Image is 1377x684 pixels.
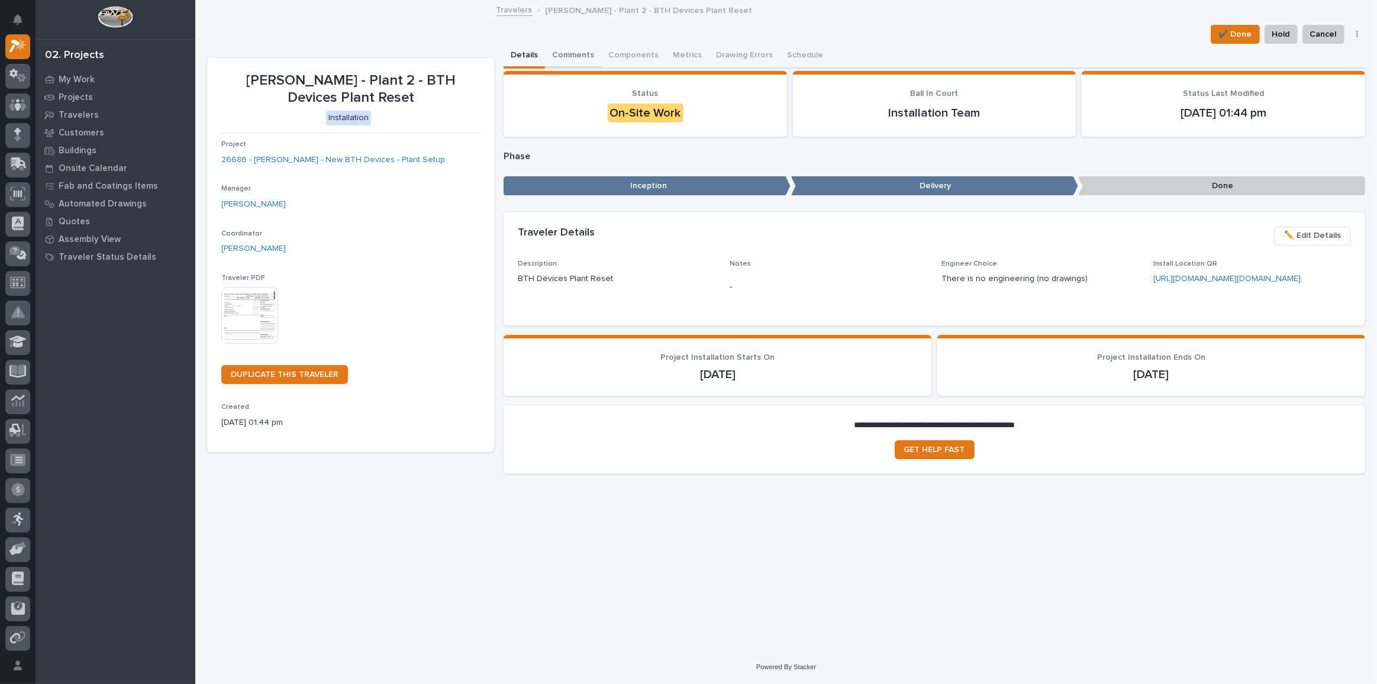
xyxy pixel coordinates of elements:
a: [URL][DOMAIN_NAME][DOMAIN_NAME] [1153,275,1301,283]
p: [DATE] 01:44 pm [1096,106,1351,120]
span: Coordinator [221,230,262,237]
div: 02. Projects [45,49,104,62]
span: Project Installation Starts On [660,353,775,362]
span: Status Last Modified [1183,89,1264,98]
p: Assembly View [59,234,121,245]
div: On-Site Work [608,104,683,122]
a: 26686 - [PERSON_NAME] - New BTH Devices - Plant Setup [221,154,445,166]
button: Metrics [666,44,709,69]
button: Drawing Errors [709,44,780,69]
span: GET HELP FAST [904,446,965,454]
p: - [730,281,927,293]
p: [DATE] 01:44 pm [221,417,480,429]
button: Hold [1265,25,1298,44]
span: Notes [730,260,751,267]
span: Hold [1272,27,1290,41]
span: Manager [221,185,251,192]
p: Onsite Calendar [59,163,127,174]
button: Components [601,44,666,69]
h2: Traveler Details [518,227,595,240]
button: ✏️ Edit Details [1274,227,1351,246]
a: Traveler Status Details [36,248,195,266]
a: [PERSON_NAME] [221,243,286,255]
p: Installation Team [807,106,1062,120]
a: Travelers [36,106,195,124]
a: Buildings [36,141,195,159]
button: Notifications [5,7,30,32]
button: Comments [545,44,601,69]
a: Onsite Calendar [36,159,195,177]
p: [PERSON_NAME] - Plant 2 - BTH Devices Plant Reset [221,72,480,107]
a: Fab and Coatings Items [36,177,195,195]
span: ✔️ Done [1218,27,1252,41]
span: Description [518,260,557,267]
p: BTH Devices Plant Reset [518,273,715,285]
a: Assembly View [36,230,195,248]
p: [DATE] [952,367,1351,382]
p: Delivery [791,176,1078,196]
p: [DATE] [518,367,917,382]
span: Status [633,89,659,98]
a: [PERSON_NAME] [221,198,286,211]
span: Ball In Court [911,89,959,98]
p: Projects [59,92,93,103]
p: There is no engineering (no drawings) [941,273,1139,285]
span: Created [221,404,249,411]
p: Phase [504,151,1365,162]
a: Automated Drawings [36,195,195,212]
img: Workspace Logo [98,6,133,28]
p: Fab and Coatings Items [59,181,158,192]
a: Quotes [36,212,195,230]
p: Travelers [59,110,99,121]
p: Traveler Status Details [59,252,156,263]
a: Projects [36,88,195,106]
p: Inception [504,176,791,196]
a: Powered By Stacker [756,663,816,670]
button: Details [504,44,545,69]
a: GET HELP FAST [895,440,975,459]
span: DUPLICATE THIS TRAVELER [231,370,338,379]
span: Traveler PDF [221,275,265,282]
p: Automated Drawings [59,199,147,209]
button: ✔️ Done [1211,25,1260,44]
a: My Work [36,70,195,88]
a: DUPLICATE THIS TRAVELER [221,365,348,384]
p: Buildings [59,146,96,156]
p: Customers [59,128,104,138]
button: Cancel [1302,25,1344,44]
span: Engineer Choice [941,260,997,267]
p: Quotes [59,217,90,227]
p: My Work [59,75,95,85]
span: Cancel [1310,27,1337,41]
a: Travelers [496,2,533,16]
span: Install Location QR [1153,260,1217,267]
button: Schedule [780,44,830,69]
div: Notifications [15,14,30,33]
div: Installation [326,111,371,125]
span: Project [221,141,246,148]
p: Done [1078,176,1365,196]
a: Customers [36,124,195,141]
p: [PERSON_NAME] - Plant 2 - BTH Devices Plant Reset [546,3,753,16]
span: Project Installation Ends On [1097,353,1205,362]
span: ✏️ Edit Details [1284,228,1341,243]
